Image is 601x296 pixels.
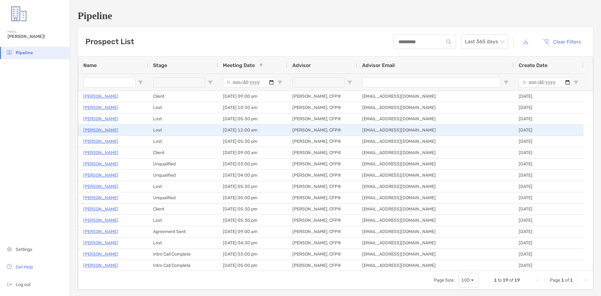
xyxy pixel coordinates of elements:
span: Stage [153,62,167,68]
div: [EMAIL_ADDRESS][DOMAIN_NAME] [357,249,514,260]
a: [PERSON_NAME] [83,149,118,157]
div: [DATE] [514,237,583,248]
div: [EMAIL_ADDRESS][DOMAIN_NAME] [357,204,514,215]
p: [PERSON_NAME] [83,92,118,100]
div: [DATE] [514,158,583,169]
div: [DATE] 12:00 am [218,125,287,136]
div: Lost [148,136,218,147]
div: [DATE] 05:30 pm [218,215,287,226]
span: Pipeline [16,50,33,55]
a: [PERSON_NAME] [83,262,118,269]
button: Open Filter Menu [208,80,213,85]
div: [DATE] [514,226,583,237]
div: [DATE] 03:00 pm [218,249,287,260]
div: [PERSON_NAME], CFP® [287,136,357,147]
button: Open Filter Menu [573,80,578,85]
div: [DATE] 05:00 pm [218,192,287,203]
div: [EMAIL_ADDRESS][DOMAIN_NAME] [357,136,514,147]
span: 19 [514,278,520,283]
a: [PERSON_NAME] [83,250,118,258]
div: [PERSON_NAME], CFP® [287,181,357,192]
span: Advisor Email [362,62,395,68]
div: Page Size [459,273,479,288]
div: [PERSON_NAME], CFP® [287,158,357,169]
a: [PERSON_NAME] [83,126,118,134]
img: logout icon [6,280,13,288]
div: [PERSON_NAME], CFP® [287,102,357,113]
img: pipeline icon [6,49,13,56]
span: Log out [16,282,31,287]
img: get-help icon [6,263,13,270]
input: Name Filter Input [83,77,136,87]
div: First Page [535,278,540,283]
span: Last 365 days [465,35,504,49]
div: [EMAIL_ADDRESS][DOMAIN_NAME] [357,147,514,158]
div: 100 [461,278,470,283]
img: input icon [446,39,451,44]
p: [PERSON_NAME] [83,115,118,123]
div: [DATE] [514,147,583,158]
div: Page Size: [434,278,455,283]
span: 1 [561,278,564,283]
span: of [565,278,569,283]
span: Settings [16,247,32,252]
div: [DATE] [514,91,583,102]
span: to [498,278,502,283]
p: [PERSON_NAME] [83,171,118,179]
p: [PERSON_NAME] [83,205,118,213]
a: [PERSON_NAME] [83,160,118,168]
div: [DATE] [514,192,583,203]
div: [DATE] [514,181,583,192]
a: [PERSON_NAME] [83,239,118,247]
div: [DATE] 05:30 pm [218,136,287,147]
div: Next Page [575,278,580,283]
div: [DATE] [514,125,583,136]
div: [DATE] [514,170,583,181]
span: 19 [503,278,508,283]
div: Lost [148,113,218,124]
div: [EMAIL_ADDRESS][DOMAIN_NAME] [357,215,514,226]
div: [EMAIL_ADDRESS][DOMAIN_NAME] [357,181,514,192]
div: [DATE] 04:30 pm [218,237,287,248]
a: [PERSON_NAME] [83,183,118,190]
div: [DATE] [514,215,583,226]
div: [DATE] 04:00 pm [218,170,287,181]
span: [PERSON_NAME]! [8,34,66,39]
div: [DATE] 09:00 am [218,91,287,102]
input: Meeting Date Filter Input [223,77,275,87]
div: [PERSON_NAME], CFP® [287,215,357,226]
div: [EMAIL_ADDRESS][DOMAIN_NAME] [357,226,514,237]
p: [PERSON_NAME] [83,138,118,145]
div: [PERSON_NAME], CFP® [287,237,357,248]
div: Last Page [583,278,588,283]
div: [PERSON_NAME], CFP® [287,147,357,158]
div: [EMAIL_ADDRESS][DOMAIN_NAME] [357,125,514,136]
div: [PERSON_NAME], CFP® [287,125,357,136]
div: [PERSON_NAME], CFP® [287,170,357,181]
h1: Pipeline [78,10,593,22]
a: [PERSON_NAME] [83,194,118,202]
div: [PERSON_NAME], CFP® [287,204,357,215]
div: Agreement Sent [148,226,218,237]
div: [DATE] [514,249,583,260]
div: [DATE] [514,113,583,124]
button: Open Filter Menu [504,80,509,85]
a: [PERSON_NAME] [83,216,118,224]
span: 1 [494,278,497,283]
div: Lost [148,125,218,136]
span: Advisor [292,62,311,68]
div: Lost [148,215,218,226]
div: [DATE] 10:30 am [218,102,287,113]
button: Open Filter Menu [138,80,143,85]
button: Open Filter Menu [347,80,352,85]
div: [PERSON_NAME], CFP® [287,192,357,203]
a: [PERSON_NAME] [83,104,118,112]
